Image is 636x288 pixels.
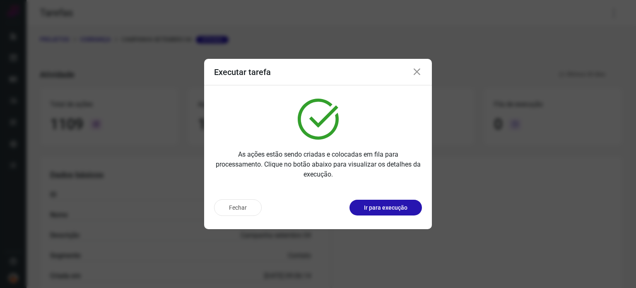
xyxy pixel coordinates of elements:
button: Fechar [214,199,262,216]
img: verified.svg [298,99,339,140]
button: Ir para execução [349,200,422,215]
p: Ir para execução [364,203,407,212]
p: As ações estão sendo criadas e colocadas em fila para processamento. Clique no botão abaixo para ... [214,150,422,179]
h3: Executar tarefa [214,67,271,77]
